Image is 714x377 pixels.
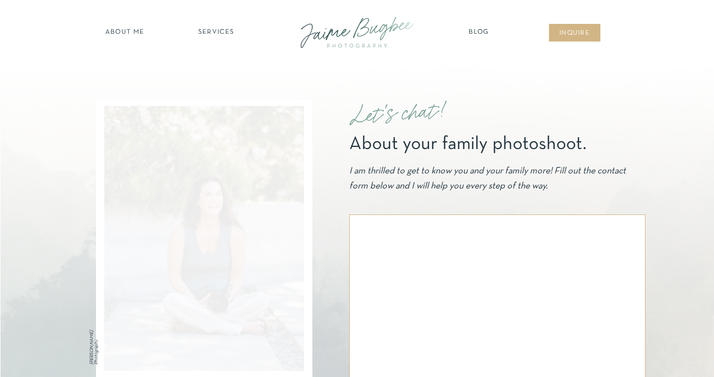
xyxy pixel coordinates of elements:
[466,28,492,38] a: Blog
[349,167,626,191] i: I am thrilled to get to know you and your family more! Fill out the contact form below and I will...
[187,28,245,38] a: SERVICES
[102,28,147,38] a: about ME
[349,89,537,139] p: Let's chat!
[554,29,596,39] a: inqUIre
[90,330,99,365] i: [PERSON_NAME] Photography
[349,135,634,151] h1: About your family photoshoot.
